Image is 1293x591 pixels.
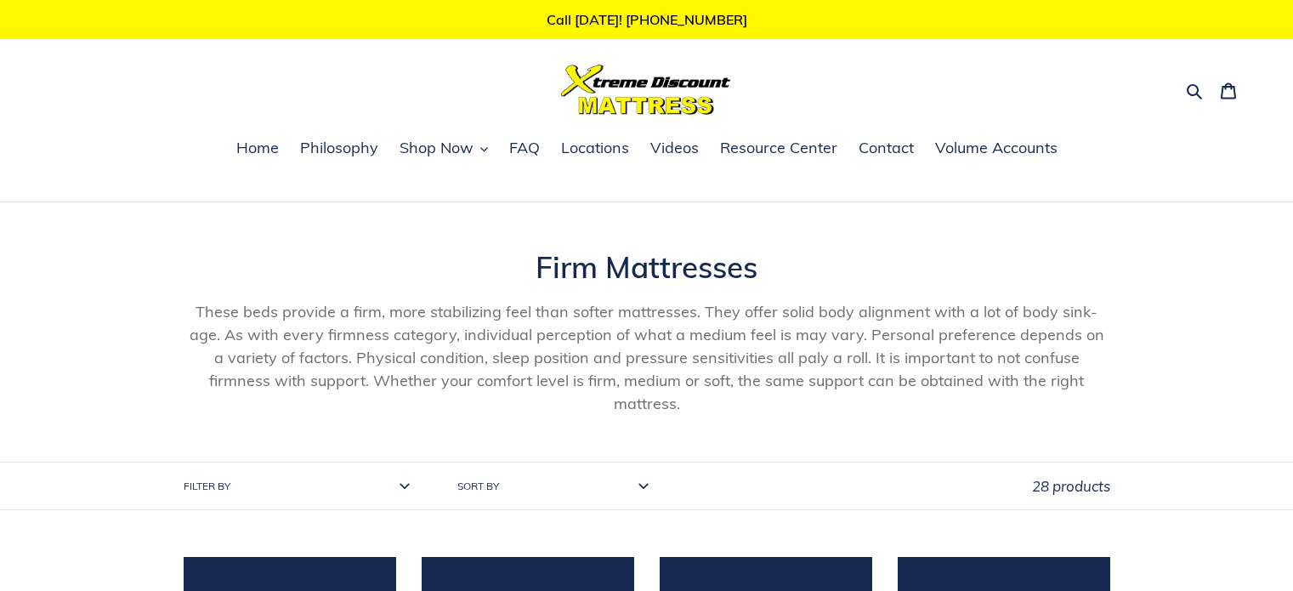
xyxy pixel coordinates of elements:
span: Firm Mattresses [536,248,757,286]
span: Home [236,138,279,158]
a: Resource Center [712,136,846,162]
a: FAQ [501,136,548,162]
span: Volume Accounts [935,138,1058,158]
a: Contact [850,136,922,162]
span: Contact [859,138,914,158]
label: Filter by [184,479,230,494]
a: Videos [642,136,707,162]
span: These beds provide a firm, more stabilizing feel than softer mattresses. They offer solid body al... [190,302,1104,413]
span: 28 products [1032,477,1110,495]
a: Home [228,136,287,162]
span: Shop Now [400,138,474,158]
img: Xtreme Discount Mattress [561,65,731,115]
label: Sort by [457,479,499,494]
span: FAQ [509,138,540,158]
a: Volume Accounts [927,136,1066,162]
a: Philosophy [292,136,387,162]
span: Videos [650,138,699,158]
span: Philosophy [300,138,378,158]
span: Resource Center [720,138,837,158]
span: Locations [561,138,629,158]
a: Locations [553,136,638,162]
button: Shop Now [391,136,496,162]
